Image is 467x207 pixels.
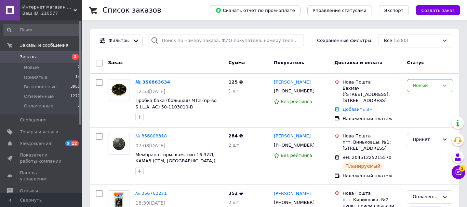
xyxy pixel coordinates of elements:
input: Поиск [3,24,81,36]
a: [PERSON_NAME] [274,79,311,86]
div: [PHONE_NUMBER] [272,198,316,207]
div: Нова Пошта [343,190,401,196]
div: [PHONE_NUMBER] [272,141,316,150]
img: Фото товару [108,79,130,101]
span: 14 [75,74,80,80]
span: (5280) [393,38,408,43]
span: 12:53[DATE] [135,89,165,94]
span: Управление статусами [313,8,366,13]
span: 3985 [70,84,80,90]
input: Поиск по номеру заказа, ФИО покупателя, номеру телефона, Email, номеру накладной [148,34,304,47]
span: Товары и услуги [20,129,58,135]
a: Пробка бака (большая) МТЗ (пр-во S.I.L.A. AC) 50-1103010-В [135,98,217,109]
div: Ваш ID: 210577 [22,10,82,16]
button: Управление статусами [307,5,372,15]
span: 2 шт. [228,143,241,148]
span: Фильтры [109,38,130,44]
div: [PHONE_NUMBER] [272,87,316,95]
span: 1277 [70,93,80,100]
span: Экспорт [384,8,403,13]
a: Мембрана торм. кам. тип-16 ЗИЛ, КАМАЗ (СТМ, [GEOGRAPHIC_DATA]) 100.3519050 [135,152,215,170]
div: Наложенный платеж [343,173,401,179]
span: 2 [78,64,80,71]
div: Планируемый [343,162,383,170]
img: Фото товару [108,133,130,154]
span: Уведомления [20,141,51,147]
span: 12 [71,141,79,146]
span: Покупатель [274,60,304,65]
span: 18:39[DATE] [135,200,165,206]
div: Нова Пошта [343,79,401,85]
span: Заказы [20,54,37,60]
a: № 356763271 [135,191,167,196]
button: Создать заказ [416,5,460,15]
div: Бахмач ([STREET_ADDRESS]: [STREET_ADDRESS] [343,85,401,104]
span: 2 [78,103,80,109]
span: Оплаченные [24,103,53,109]
span: ЭН: 20451225215570 [343,155,391,160]
a: № 356808318 [135,133,167,138]
span: Новые [24,64,39,71]
span: Панель управления [20,170,63,182]
span: Сохраненные фильтры: [317,38,373,44]
span: Выполненные [24,84,57,90]
a: Фото товару [108,79,130,101]
span: Скачать отчет по пром-оплате [215,7,295,13]
span: Заказ [108,60,123,65]
button: Скачать отчет по пром-оплате [210,5,301,15]
h1: Список заказов [103,6,161,14]
span: 284 ₴ [228,133,243,138]
span: Все [384,38,392,44]
span: 3 [72,54,79,60]
span: Интернет магазин автозапчастей "АЛМАЗ АВТОТЕХ" [22,4,74,10]
button: Экспорт [379,5,409,15]
span: Сумма [228,60,245,65]
span: Показатели работы компании [20,152,63,164]
div: Новый [413,82,439,89]
span: 3 [459,165,465,172]
span: Без рейтинга [281,153,312,158]
div: пгт. Виньковцы, №1: [STREET_ADDRESS] [343,139,401,151]
a: Добавить ЭН [343,107,373,112]
span: Статус [407,60,424,65]
span: 2 шт. [228,200,241,205]
span: 352 ₴ [228,191,243,196]
span: Отмененные [24,93,54,100]
a: № 356863634 [135,79,170,85]
div: Наложенный платеж [343,116,401,122]
div: Принят [413,136,439,143]
span: Сообщения [20,117,46,123]
span: Без рейтинга [281,99,312,104]
div: Нова Пошта [343,133,401,139]
span: 07:08[DATE] [135,143,165,148]
a: Создать заказ [409,8,460,13]
span: Создать заказ [421,8,455,13]
button: Чат с покупателем3 [452,165,465,179]
span: 1 шт. [228,88,241,93]
a: Фото товару [108,133,130,155]
span: Доставка и оплата [334,60,383,65]
a: [PERSON_NAME] [274,191,311,197]
span: 9 [65,141,71,146]
div: Оплаченный [413,193,439,201]
span: Заказы и сообщения [20,42,68,48]
span: Отзывы [20,188,38,194]
a: [PERSON_NAME] [274,133,311,139]
span: Принятые [24,74,48,80]
span: 125 ₴ [228,79,243,85]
